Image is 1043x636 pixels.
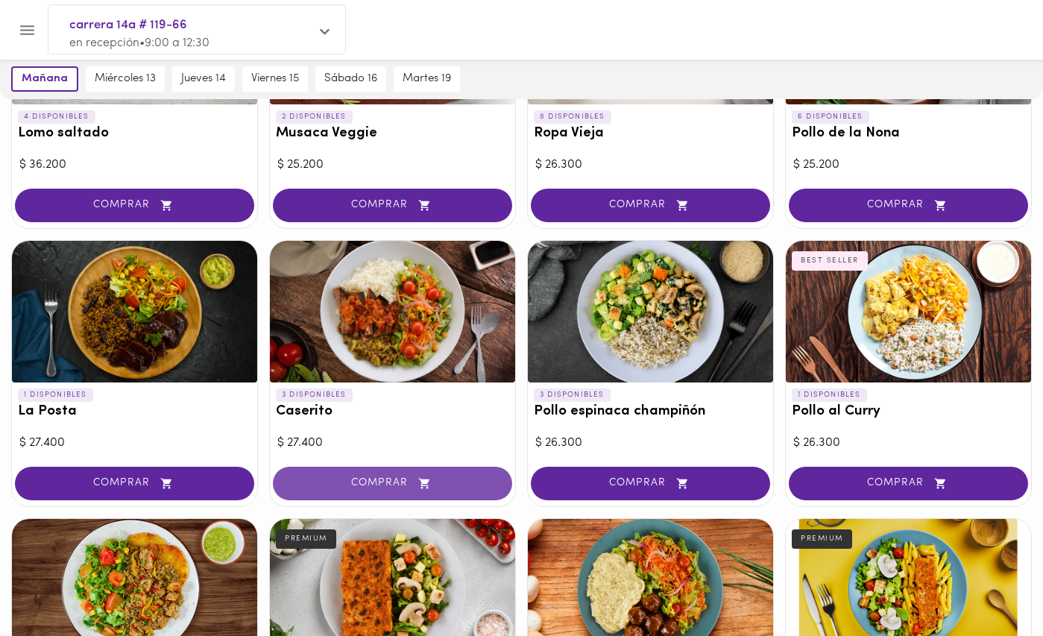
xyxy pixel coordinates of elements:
span: COMPRAR [549,199,751,212]
span: miércoles 13 [95,72,156,86]
button: martes 19 [394,66,460,92]
div: $ 25.200 [277,157,508,174]
p: 1 DISPONIBLES [792,388,867,402]
div: $ 26.300 [535,157,766,174]
button: mañana [11,66,78,92]
span: COMPRAR [292,477,494,490]
h3: Musaca Veggie [276,126,509,142]
div: Caserito [270,241,515,382]
div: PREMIUM [792,529,852,549]
div: $ 36.200 [19,157,250,174]
div: BEST SELLER [792,251,868,271]
button: COMPRAR [789,467,1028,500]
span: mañana [22,72,68,86]
h3: Lomo saltado [18,126,251,142]
span: COMPRAR [807,199,1009,212]
button: sábado 16 [315,66,386,92]
h3: Pollo de la Nona [792,126,1025,142]
span: jueves 14 [181,72,226,86]
p: 3 DISPONIBLES [534,388,611,402]
button: jueves 14 [172,66,235,92]
p: 4 DISPONIBLES [18,110,95,124]
button: COMPRAR [273,189,512,222]
h3: Ropa Vieja [534,126,767,142]
p: 2 DISPONIBLES [276,110,353,124]
h3: La Posta [18,404,251,420]
span: en recepción • 9:00 a 12:30 [69,37,209,49]
button: COMPRAR [531,467,770,500]
div: $ 25.200 [793,157,1024,174]
button: Menu [9,12,45,48]
button: COMPRAR [15,189,254,222]
button: COMPRAR [273,467,512,500]
button: COMPRAR [789,189,1028,222]
div: $ 26.300 [535,435,766,452]
p: 1 DISPONIBLES [18,388,93,402]
span: COMPRAR [34,199,236,212]
button: COMPRAR [531,189,770,222]
div: Pollo al Curry [786,241,1031,382]
h3: Caserito [276,404,509,420]
span: COMPRAR [549,477,751,490]
h3: Pollo espinaca champiñón [534,404,767,420]
span: martes 19 [403,72,451,86]
p: 3 DISPONIBLES [276,388,353,402]
div: Pollo espinaca champiñón [528,241,773,382]
iframe: Messagebird Livechat Widget [957,550,1028,621]
span: COMPRAR [292,199,494,212]
div: $ 27.400 [19,435,250,452]
button: miércoles 13 [86,66,165,92]
span: carrera 14a # 119-66 [69,16,309,35]
p: 6 DISPONIBLES [792,110,869,124]
button: viernes 15 [242,66,308,92]
span: COMPRAR [807,477,1009,490]
span: viernes 15 [251,72,299,86]
button: COMPRAR [15,467,254,500]
div: La Posta [12,241,257,382]
div: PREMIUM [276,529,336,549]
div: $ 26.300 [793,435,1024,452]
div: $ 27.400 [277,435,508,452]
span: sábado 16 [324,72,377,86]
h3: Pollo al Curry [792,404,1025,420]
p: 8 DISPONIBLES [534,110,611,124]
span: COMPRAR [34,477,236,490]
